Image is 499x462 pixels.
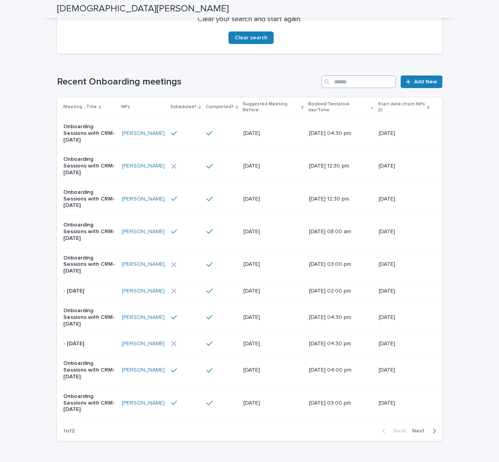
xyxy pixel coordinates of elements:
p: [DATE] [379,130,429,137]
span: Back [389,428,406,434]
tr: Onboarding Sessions with CRM- [DATE][PERSON_NAME] [DATE][DATE] 12:30 pm[DATE] [57,182,442,215]
span: Next [412,428,429,434]
a: [PERSON_NAME] [122,261,165,268]
tr: Onboarding Sessions with CRM- [DATE][PERSON_NAME] [DATE][DATE] 08:00 am[DATE] [57,215,442,248]
a: [PERSON_NAME] [122,288,165,295]
tr: Onboarding Sessions with CRM- [DATE][PERSON_NAME] [DATE][DATE] 04:00 pm[DATE] [57,354,442,387]
span: Clear search [235,35,267,40]
p: [DATE] 02:00 pm [309,288,365,295]
p: [DATE] [379,314,429,321]
button: Clear search [228,31,274,44]
p: [DATE] 04:30 pm [309,341,365,347]
h1: Recent Onboarding meetings [57,76,319,88]
p: [DATE] [379,288,429,295]
p: 1 of 2 [57,422,81,441]
p: Onboarding Sessions with CRM- [DATE] [63,360,116,380]
p: [DATE] [243,367,300,374]
p: Onboarding Sessions with CRM- [DATE] [63,123,116,143]
p: Start date (from NPs 2) [378,100,425,114]
p: NPs [121,103,130,111]
p: - [DATE] [63,288,116,295]
p: [DATE] [379,228,429,235]
p: [DATE] [379,367,429,374]
p: [DATE] 08:00 am [309,228,365,235]
p: Onboarding Sessions with CRM- [DATE] [63,189,116,209]
p: [DATE] 04:30 pm [309,314,365,321]
a: [PERSON_NAME] [122,314,165,321]
p: Onboarding Sessions with CRM- [DATE] [63,255,116,274]
p: [DATE] [243,314,300,321]
p: [DATE] [243,341,300,347]
p: [DATE] 03:00 pm [309,261,365,268]
p: - [DATE] [63,341,116,347]
a: [PERSON_NAME] [122,196,165,202]
tr: Onboarding Sessions with CRM- [DATE][PERSON_NAME] [DATE][DATE] 03:00 pm[DATE] [57,248,442,281]
a: [PERSON_NAME] [122,130,165,137]
p: [DATE] [379,163,429,169]
p: [DATE] [243,163,300,169]
p: [DATE] [243,130,300,137]
tr: - [DATE][PERSON_NAME] [DATE][DATE] 04:30 pm[DATE] [57,334,442,354]
p: [DATE] [243,196,300,202]
h2: [DEMOGRAPHIC_DATA][PERSON_NAME] [57,3,229,15]
p: [DATE] [379,400,429,407]
p: [DATE] 12:30 pm [309,163,365,169]
p: Meeting - Title [63,103,97,111]
p: [DATE] 04:00 pm [309,367,365,374]
p: [DATE] [379,196,429,202]
p: Onboarding Sessions with CRM- [DATE] [63,156,116,176]
tr: Onboarding Sessions with CRM- [DATE][PERSON_NAME] [DATE][DATE] 04:30 pm[DATE] [57,117,442,149]
tr: Onboarding Sessions with CRM- [DATE][PERSON_NAME] [DATE][DATE] 04:30 pm[DATE] [57,301,442,333]
p: [DATE] 04:30 pm [309,130,365,137]
button: Next [409,427,442,434]
p: Onboarding Sessions with CRM- [DATE] [63,222,116,241]
tr: - [DATE][PERSON_NAME] [DATE][DATE] 02:00 pm[DATE] [57,281,442,301]
p: Booked/Tentative day/Time [308,100,369,114]
p: Onboarding Sessions with CRM- [DATE] [63,307,116,327]
p: [DATE] [379,341,429,347]
p: [DATE] [243,228,300,235]
p: [DATE] 03:00 pm [309,400,365,407]
p: [DATE] [243,400,300,407]
p: Onboarding Sessions with CRM- [DATE] [63,393,116,413]
p: [DATE] 12:30 pm [309,196,365,202]
a: [PERSON_NAME] [122,163,165,169]
a: [PERSON_NAME] [122,228,165,235]
input: Search [321,75,396,88]
a: [PERSON_NAME] [122,367,165,374]
p: Completed? [206,103,234,111]
button: Back [376,427,409,434]
a: [PERSON_NAME] [122,341,165,347]
p: Suggested Meeting Before [243,100,299,114]
p: [DATE] [243,261,300,268]
p: Scheduled? [170,103,197,111]
p: [DATE] [379,261,429,268]
p: Clear your search and start again. [198,15,301,24]
span: Add New [414,79,437,85]
p: [DATE] [243,288,300,295]
a: [PERSON_NAME] [122,400,165,407]
tr: Onboarding Sessions with CRM- [DATE][PERSON_NAME] [DATE][DATE] 12:30 pm[DATE] [57,150,442,182]
tr: Onboarding Sessions with CRM- [DATE][PERSON_NAME] [DATE][DATE] 03:00 pm[DATE] [57,387,442,419]
a: Add New [401,75,442,88]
